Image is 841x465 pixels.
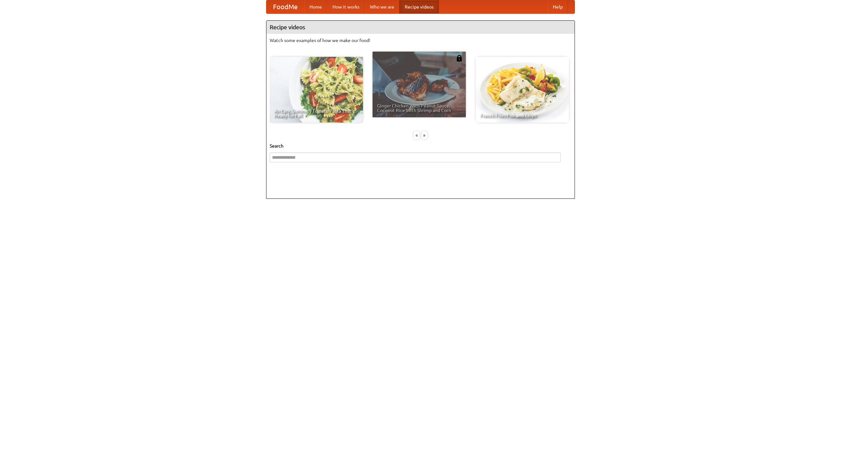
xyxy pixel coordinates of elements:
[456,55,463,61] img: 483408.png
[399,0,439,13] a: Recipe videos
[270,37,571,44] p: Watch some examples of how we make our food!
[476,57,569,123] a: French Fries Fish and Chips
[548,0,568,13] a: Help
[270,57,363,123] a: An Easy, Summery Tomato Pasta That's Ready for Fall
[327,0,365,13] a: How it works
[274,109,358,118] span: An Easy, Summery Tomato Pasta That's Ready for Fall
[414,131,420,139] div: «
[421,131,427,139] div: »
[270,143,571,149] h5: Search
[304,0,327,13] a: Home
[266,0,304,13] a: FoodMe
[365,0,399,13] a: Who we are
[480,113,564,118] span: French Fries Fish and Chips
[266,21,575,34] h4: Recipe videos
